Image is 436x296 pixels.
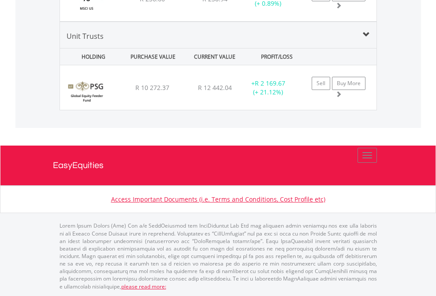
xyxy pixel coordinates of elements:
[64,76,109,108] img: UT.ZA.PGEE.png
[121,283,166,290] a: please read more:
[247,49,307,65] div: PROFIT/LOSS
[67,31,104,41] span: Unit Trusts
[255,79,285,87] span: R 2 169.67
[185,49,245,65] div: CURRENT VALUE
[111,195,325,203] a: Access Important Documents (i.e. Terms and Conditions, Cost Profile etc)
[241,79,296,97] div: + (+ 21.12%)
[312,77,330,90] a: Sell
[123,49,183,65] div: PURCHASE VALUE
[53,146,384,185] a: EasyEquities
[198,83,232,92] span: R 12 442.04
[60,222,377,290] p: Lorem Ipsum Dolors (Ame) Con a/e SeddOeiusmod tem InciDiduntut Lab Etd mag aliquaen admin veniamq...
[61,49,121,65] div: HOLDING
[135,83,169,92] span: R 10 272.37
[332,77,365,90] a: Buy More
